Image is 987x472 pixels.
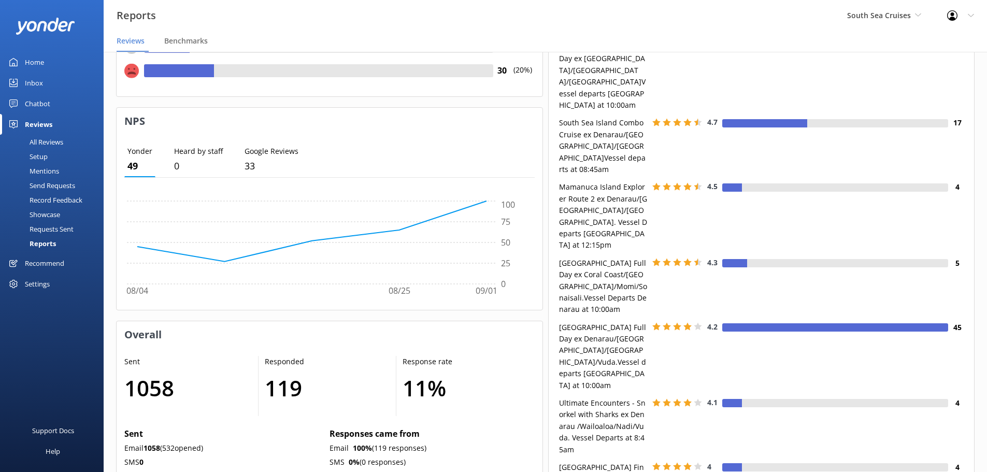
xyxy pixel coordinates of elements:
tspan: 75 [501,216,510,227]
h4: 17 [948,117,966,128]
b: 0 [139,457,144,467]
h1: 11 % [403,370,524,405]
p: Sent [124,356,248,367]
span: South Sea Cruises [847,10,911,20]
p: Responses came from [330,427,531,441]
a: Requests Sent [6,222,104,236]
a: Reports [6,236,104,251]
div: Mamanuca Island Explorer Route 2 ex Denarau/[GEOGRAPHIC_DATA]/[GEOGRAPHIC_DATA]. Vessel Departs [... [556,181,650,251]
p: SMS [124,456,325,468]
div: Recommend [25,253,64,274]
p: 33 [245,159,298,174]
div: Showcase [6,207,60,222]
b: 100 % [353,443,372,453]
p: 0 [174,159,223,174]
h1: 119 [265,370,386,405]
span: Reviews [117,36,145,46]
div: Support Docs [32,420,74,441]
span: 4.3 [707,258,718,267]
h1: 1058 [124,370,248,405]
h3: Reports [117,7,156,24]
tspan: 100 [501,199,515,210]
div: Help [46,441,60,462]
h3: NPS [117,108,542,135]
p: Sent [124,427,325,441]
div: Record Feedback [6,193,82,207]
div: South Sea Island Combo Cruise ex Denarau/[GEOGRAPHIC_DATA]/[GEOGRAPHIC_DATA]Vessel departs at 08:... [556,117,650,175]
p: Email [330,442,349,454]
a: Send Requests [6,178,104,193]
span: 4 [707,462,711,471]
span: Benchmarks [164,36,208,46]
p: Responded [265,356,386,367]
div: Send Requests [6,178,75,193]
div: Chatbot [25,93,50,114]
div: Inbox [25,73,43,93]
p: Heard by staff [174,146,223,157]
p: (0 responses) [349,456,406,468]
img: yonder-white-logo.png [16,18,75,35]
div: Reports [6,236,56,251]
a: Record Feedback [6,193,104,207]
div: [GEOGRAPHIC_DATA] Full Day ex [GEOGRAPHIC_DATA]/[GEOGRAPHIC_DATA]/[GEOGRAPHIC_DATA]Vessel departs... [556,41,650,111]
p: SMS [330,456,345,468]
h4: 45 [948,322,966,333]
div: Requests Sent [6,222,74,236]
span: 4.7 [707,117,718,127]
p: (119 responses) [353,442,426,454]
tspan: 08/04 [126,285,148,296]
div: Ultimate Encounters - Snorkel with Sharks ex Denarau /Wailoaloa/Nadi/Vuda. Vessel Departs at 8:45am [556,397,650,455]
b: 0 % [349,457,360,467]
tspan: 09/01 [476,285,497,296]
h4: 4 [948,181,966,193]
span: 4.2 [707,322,718,332]
div: All Reviews [6,135,63,149]
h3: Overall [117,321,542,348]
h4: 4 [948,397,966,409]
b: 1058 [144,443,160,453]
tspan: 0 [501,278,506,290]
tspan: 50 [501,237,510,248]
div: Reviews [25,114,52,135]
p: Google Reviews [245,146,298,157]
a: Setup [6,149,104,164]
tspan: 25 [501,258,510,269]
p: Email ( 532 opened) [124,442,325,454]
a: All Reviews [6,135,104,149]
p: (20%) [511,64,535,89]
div: Setup [6,149,48,164]
div: Settings [25,274,50,294]
div: Mentions [6,164,59,178]
div: [GEOGRAPHIC_DATA] Full Day ex Denarau/[GEOGRAPHIC_DATA]/[GEOGRAPHIC_DATA]/Vuda.Vessel departs [GE... [556,322,650,391]
span: 4.5 [707,181,718,191]
h4: 30 [493,64,511,78]
tspan: 08/25 [389,285,410,296]
a: Showcase [6,207,104,222]
span: 4.1 [707,397,718,407]
h4: 5 [948,258,966,269]
div: Home [25,52,44,73]
p: Yonder [127,146,152,157]
p: Response rate [403,356,524,367]
div: [GEOGRAPHIC_DATA] Full Day ex Coral Coast/[GEOGRAPHIC_DATA]/Momi/Sonaisali.Vessel Departs Denarau... [556,258,650,316]
a: Mentions [6,164,104,178]
p: 49 [127,159,152,174]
